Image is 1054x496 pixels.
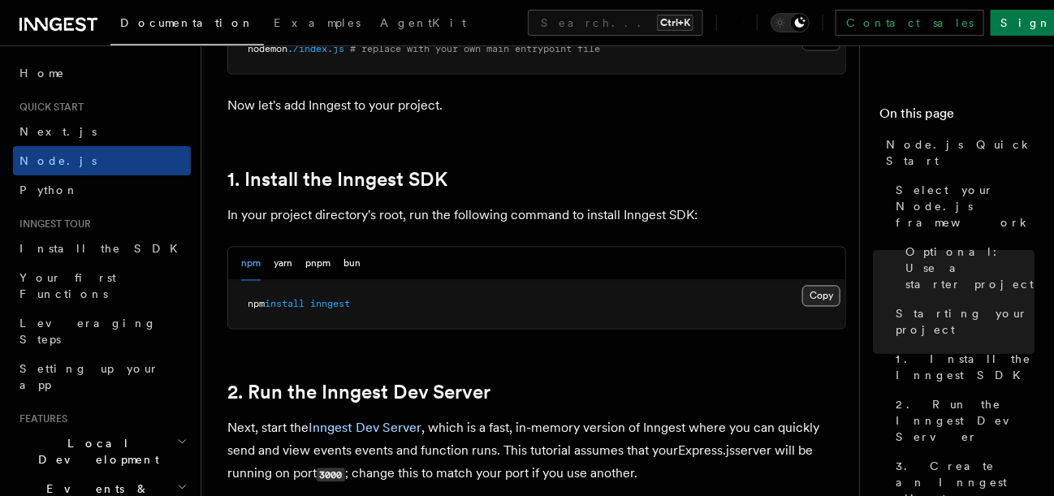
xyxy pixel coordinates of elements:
span: Starting your project [896,305,1035,338]
span: Install the SDK [19,242,188,255]
span: Features [13,412,67,425]
a: Your first Functions [13,263,191,308]
kbd: Ctrl+K [657,15,693,31]
a: Examples [264,5,370,44]
button: bun [343,248,361,281]
span: Optional: Use a starter project [905,244,1035,292]
a: AgentKit [370,5,476,44]
a: Setting up your app [13,354,191,399]
span: Node.js Quick Start [886,136,1035,169]
span: AgentKit [380,16,466,29]
a: Inngest Dev Server [309,421,421,436]
a: Leveraging Steps [13,308,191,354]
span: # replace with your own main entrypoint file [350,43,600,54]
button: Copy [802,286,840,307]
a: Node.js Quick Start [879,130,1035,175]
span: Examples [274,16,361,29]
span: 2. Run the Inngest Dev Server [896,396,1035,445]
button: Search...Ctrl+K [528,10,703,36]
p: Now let's add Inngest to your project. [227,94,846,117]
button: Toggle dark mode [771,13,810,32]
a: 1. Install the Inngest SDK [889,344,1035,390]
span: ./index.js [287,43,344,54]
span: install [265,299,305,310]
button: pnpm [305,248,330,281]
span: Leveraging Steps [19,317,157,346]
span: Select your Node.js framework [896,182,1035,231]
a: Home [13,58,191,88]
p: In your project directory's root, run the following command to install Inngest SDK: [227,205,846,227]
button: npm [241,248,261,281]
code: 3000 [317,468,345,482]
a: Next.js [13,117,191,146]
span: Your first Functions [19,271,116,300]
a: Contact sales [836,10,984,36]
button: Local Development [13,429,191,474]
span: Home [19,65,65,81]
p: Next, start the , which is a fast, in-memory version of Inngest where you can quickly send and vi... [227,417,846,486]
a: 1. Install the Inngest SDK [227,169,447,192]
span: Next.js [19,125,97,138]
a: Select your Node.js framework [889,175,1035,237]
span: Setting up your app [19,362,159,391]
span: nodemon [248,43,287,54]
a: Starting your project [889,299,1035,344]
a: Python [13,175,191,205]
span: Local Development [13,435,177,468]
span: Quick start [13,101,84,114]
a: 2. Run the Inngest Dev Server [227,382,490,404]
a: Install the SDK [13,234,191,263]
span: npm [248,299,265,310]
span: Documentation [120,16,254,29]
a: 2. Run the Inngest Dev Server [889,390,1035,451]
span: Node.js [19,154,97,167]
button: yarn [274,248,292,281]
span: inngest [310,299,350,310]
a: Node.js [13,146,191,175]
span: 1. Install the Inngest SDK [896,351,1035,383]
a: Optional: Use a starter project [899,237,1035,299]
span: Inngest tour [13,218,91,231]
span: Python [19,183,79,196]
h4: On this page [879,104,1035,130]
a: Documentation [110,5,264,45]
